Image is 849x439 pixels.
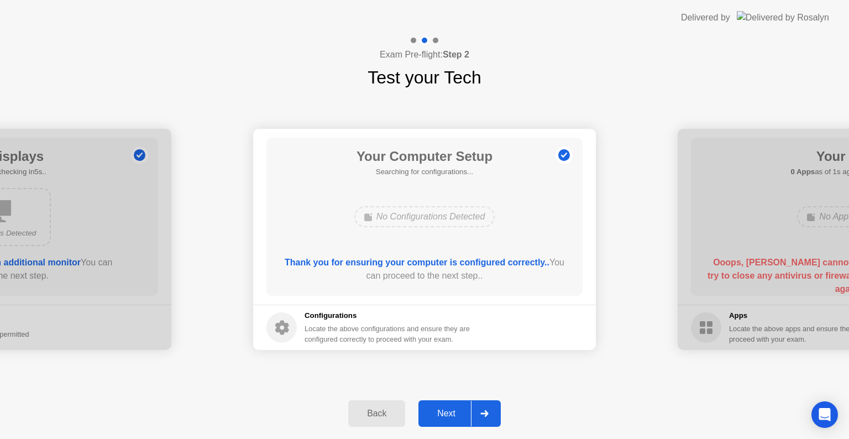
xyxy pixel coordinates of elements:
div: No Configurations Detected [354,206,495,227]
div: Locate the above configurations and ensure they are configured correctly to proceed with your exam. [305,323,472,344]
div: Open Intercom Messenger [811,401,838,428]
h1: Test your Tech [368,64,481,91]
b: Step 2 [443,50,469,59]
img: Delivered by Rosalyn [737,11,829,24]
div: You can proceed to the next step.. [282,256,567,283]
b: Thank you for ensuring your computer is configured correctly.. [285,258,549,267]
h5: Searching for configurations... [357,166,492,177]
div: Delivered by [681,11,730,24]
button: Back [348,400,405,427]
h4: Exam Pre-flight: [380,48,469,61]
div: Next [422,409,471,419]
div: Back [352,409,402,419]
h5: Configurations [305,310,472,321]
button: Next [418,400,501,427]
h1: Your Computer Setup [357,147,492,166]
